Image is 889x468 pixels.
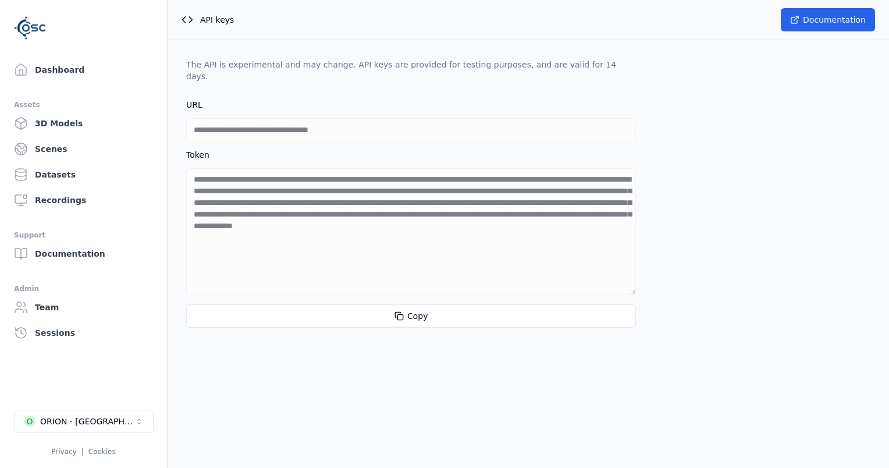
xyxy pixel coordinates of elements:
a: Scenes [9,137,158,161]
button: Select a workspace [14,410,154,433]
label: Token [186,151,636,159]
a: Privacy [51,448,76,456]
div: O [24,416,35,427]
span: | [81,448,84,456]
div: ORION - [GEOGRAPHIC_DATA] [40,416,134,427]
a: Dashboard [9,58,158,81]
div: Support [14,228,153,242]
button: Documentation [781,8,875,31]
div: Admin [14,282,153,296]
a: Team [9,296,158,319]
a: Sessions [9,321,158,345]
div: API keys [182,14,234,26]
label: URL [186,101,636,109]
a: Datasets [9,163,158,186]
div: Assets [14,98,153,112]
a: Documentation [9,242,158,265]
a: Recordings [9,189,158,212]
p: The API is experimental and may change. API keys are provided for testing purposes, and are valid... [186,59,636,82]
a: Cookies [88,448,116,456]
button: Copy [186,304,636,328]
a: 3D Models [9,112,158,135]
img: Logo [14,12,47,44]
